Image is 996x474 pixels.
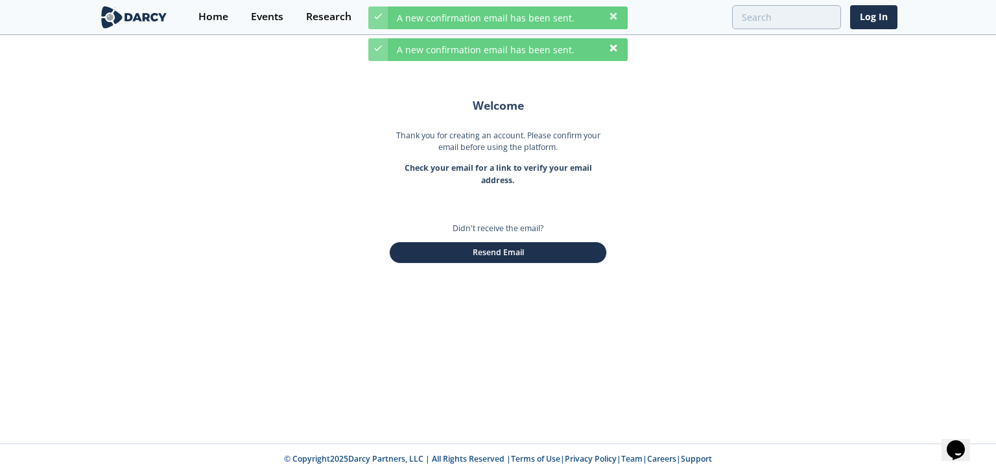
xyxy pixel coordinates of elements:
[850,5,897,29] a: Log In
[942,422,983,461] iframe: chat widget
[608,11,619,21] div: Dismiss this notification
[389,130,607,163] p: Thank you for creating an account. Please confirm your email before using the platform.
[453,223,543,234] p: Didn't receive the email?
[511,453,560,464] a: Terms of Use
[306,12,351,22] div: Research
[405,162,592,185] strong: Check your email for a link to verify your email address.
[647,453,676,464] a: Careers
[565,453,617,464] a: Privacy Policy
[388,38,628,61] div: A new confirmation email has been sent.
[681,453,712,464] a: Support
[18,453,978,465] p: © Copyright 2025 Darcy Partners, LLC | All Rights Reserved | | | | |
[388,6,628,29] div: A new confirmation email has been sent.
[389,100,607,112] h2: Welcome
[251,12,283,22] div: Events
[732,5,841,29] input: Advanced Search
[608,43,619,53] div: Dismiss this notification
[621,453,643,464] a: Team
[198,12,228,22] div: Home
[99,6,169,29] img: logo-wide.svg
[389,242,607,264] button: Resend Email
